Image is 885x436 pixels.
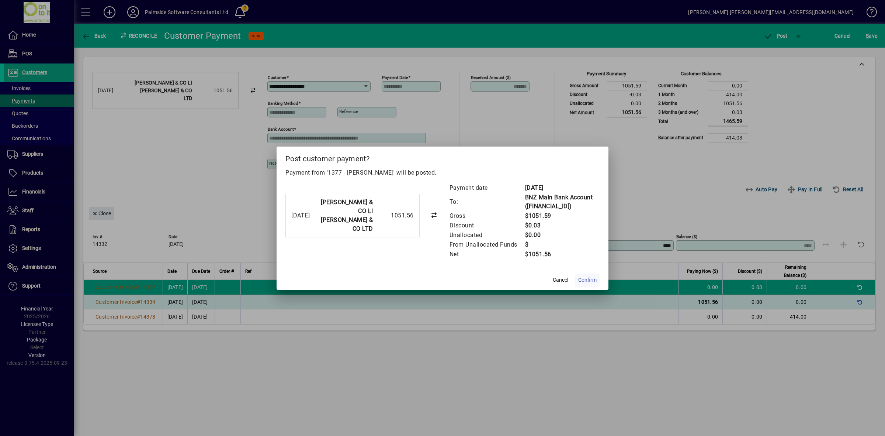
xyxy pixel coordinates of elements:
td: $0.03 [525,221,600,230]
span: Confirm [578,276,597,284]
td: Gross [449,211,525,221]
td: [DATE] [525,183,600,193]
td: $1051.59 [525,211,600,221]
td: To: [449,193,525,211]
td: Unallocated [449,230,525,240]
button: Cancel [549,274,572,287]
td: Net [449,250,525,259]
p: Payment from '1377 - [PERSON_NAME]' will be posted. [285,168,600,177]
span: Cancel [553,276,568,284]
td: $1051.56 [525,250,600,259]
td: Discount [449,221,525,230]
td: $ [525,240,600,250]
button: Confirm [575,274,600,287]
div: 1051.56 [377,211,414,220]
td: BNZ Main Bank Account ([FINANCIAL_ID]) [525,193,600,211]
td: From Unallocated Funds [449,240,525,250]
td: Payment date [449,183,525,193]
h2: Post customer payment? [277,147,608,168]
td: $0.00 [525,230,600,240]
strong: [PERSON_NAME] & CO LI [PERSON_NAME] & CO LTD [321,199,373,232]
div: [DATE] [291,211,310,220]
